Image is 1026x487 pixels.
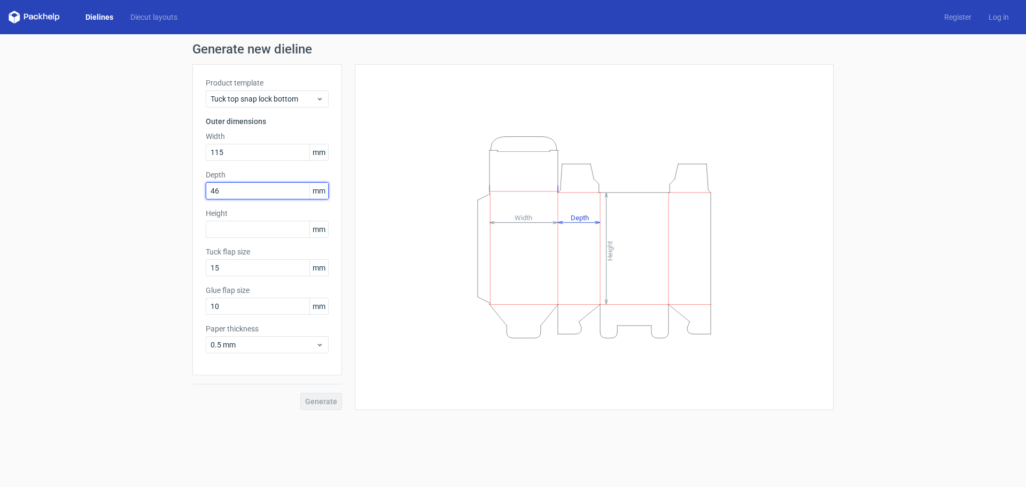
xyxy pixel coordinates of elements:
[980,12,1017,22] a: Log in
[309,183,328,199] span: mm
[309,298,328,314] span: mm
[206,208,329,219] label: Height
[571,213,589,221] tspan: Depth
[211,94,316,104] span: Tuck top snap lock bottom
[211,339,316,350] span: 0.5 mm
[515,213,532,221] tspan: Width
[206,78,329,88] label: Product template
[206,116,329,127] h3: Outer dimensions
[936,12,980,22] a: Register
[77,12,122,22] a: Dielines
[206,169,329,180] label: Depth
[309,144,328,160] span: mm
[206,285,329,296] label: Glue flap size
[206,131,329,142] label: Width
[206,246,329,257] label: Tuck flap size
[309,221,328,237] span: mm
[192,43,834,56] h1: Generate new dieline
[206,323,329,334] label: Paper thickness
[606,241,614,260] tspan: Height
[122,12,186,22] a: Diecut layouts
[309,260,328,276] span: mm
